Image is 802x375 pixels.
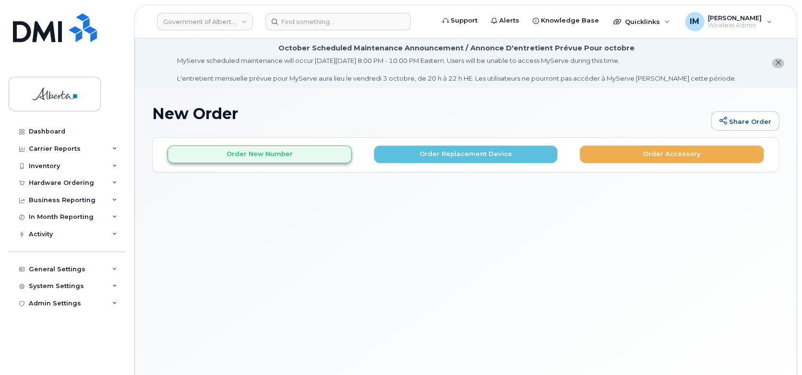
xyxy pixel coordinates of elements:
button: Order New Number [168,145,352,163]
button: close notification [772,58,784,68]
h1: New Order [152,105,706,122]
div: MyServe scheduled maintenance will occur [DATE][DATE] 8:00 PM - 10:00 PM Eastern. Users will be u... [177,56,736,83]
button: Order Accessory [580,145,764,163]
a: Share Order [711,111,779,131]
button: Order Replacement Device [374,145,558,163]
div: October Scheduled Maintenance Announcement / Annonce D'entretient Prévue Pour octobre [279,43,635,53]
